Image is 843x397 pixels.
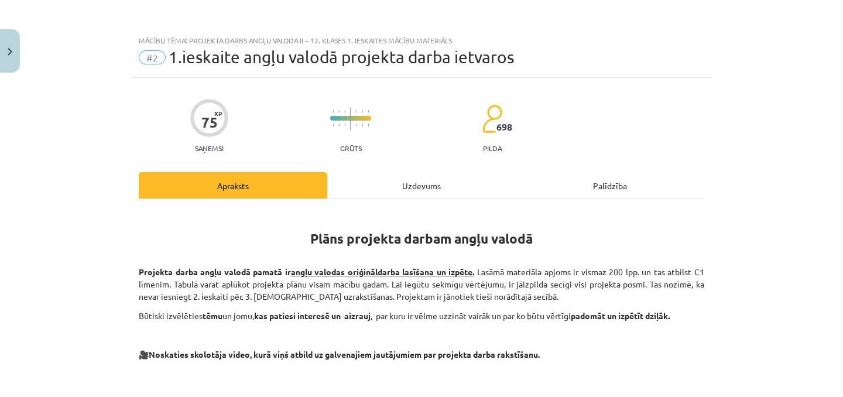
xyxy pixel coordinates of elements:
[333,124,334,126] img: icon-short-line-57e1e144782c952c97e751825c79c345078a6d821885a25fce030b3d8c18986b.svg
[356,124,357,126] img: icon-short-line-57e1e144782c952c97e751825c79c345078a6d821885a25fce030b3d8c18986b.svg
[291,266,475,277] u: angļu valodas oriģināldarba lasīšana un izpēte.
[327,172,516,198] div: Uzdevums
[368,124,369,126] img: icon-short-line-57e1e144782c952c97e751825c79c345078a6d821885a25fce030b3d8c18986b.svg
[201,114,218,131] div: 75
[139,348,704,361] p: 🎥
[254,310,371,321] strong: kas patiesi interesē un aizrauj
[149,349,540,360] strong: Noskaties skolotāja video, kurā viņš atbild uz galvenajiem jautājumiem par projekta darba rakstīš...
[482,104,502,134] img: students-c634bb4e5e11cddfef0936a35e636f08e4e9abd3cc4e673bd6f9a4125e45ecb1.svg
[139,266,704,303] p: Lasāmā materiāla apjoms ir vismaz 200 lpp. un tas atbilst C1 līmenim. Tabulā varat aplūkot projek...
[344,124,345,126] img: icon-short-line-57e1e144782c952c97e751825c79c345078a6d821885a25fce030b3d8c18986b.svg
[214,110,222,117] span: XP
[344,110,345,113] img: icon-short-line-57e1e144782c952c97e751825c79c345078a6d821885a25fce030b3d8c18986b.svg
[338,124,340,126] img: icon-short-line-57e1e144782c952c97e751825c79c345078a6d821885a25fce030b3d8c18986b.svg
[350,107,351,130] img: icon-long-line-d9ea69661e0d244f92f715978eff75569469978d946b2353a9bb055b3ed8787d.svg
[362,110,363,113] img: icon-short-line-57e1e144782c952c97e751825c79c345078a6d821885a25fce030b3d8c18986b.svg
[190,144,228,152] p: Saņemsi
[362,124,363,126] img: icon-short-line-57e1e144782c952c97e751825c79c345078a6d821885a25fce030b3d8c18986b.svg
[516,172,704,198] div: Palīdzība
[496,122,512,132] span: 698
[139,172,327,198] div: Apraksts
[139,50,166,64] span: #2
[169,47,514,67] span: 1.ieskaite angļu valodā projekta darba ietvaros
[139,266,477,277] strong: Projekta darba angļu valodā pamatā ir
[356,110,357,113] img: icon-short-line-57e1e144782c952c97e751825c79c345078a6d821885a25fce030b3d8c18986b.svg
[333,110,334,113] img: icon-short-line-57e1e144782c952c97e751825c79c345078a6d821885a25fce030b3d8c18986b.svg
[310,230,533,247] b: Plāns projekta darbam angļu valodā
[571,310,670,321] strong: padomāt un izpētīt dziļāk.
[8,48,12,56] img: icon-close-lesson-0947bae3869378f0d4975bcd49f059093ad1ed9edebbc8119c70593378902aed.svg
[338,110,340,113] img: icon-short-line-57e1e144782c952c97e751825c79c345078a6d821885a25fce030b3d8c18986b.svg
[368,110,369,113] img: icon-short-line-57e1e144782c952c97e751825c79c345078a6d821885a25fce030b3d8c18986b.svg
[340,144,362,152] p: Grūts
[203,310,222,321] strong: tēmu
[139,36,704,45] div: Mācību tēma: Projekta darbs angļu valoda ii – 12. klases 1. ieskaites mācību materiāls
[139,310,704,322] p: Būtiski izvēlēties un jomu, , par kuru ir vēlme uzzināt vairāk un par ko būtu vērtīgi
[483,144,502,152] p: pilda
